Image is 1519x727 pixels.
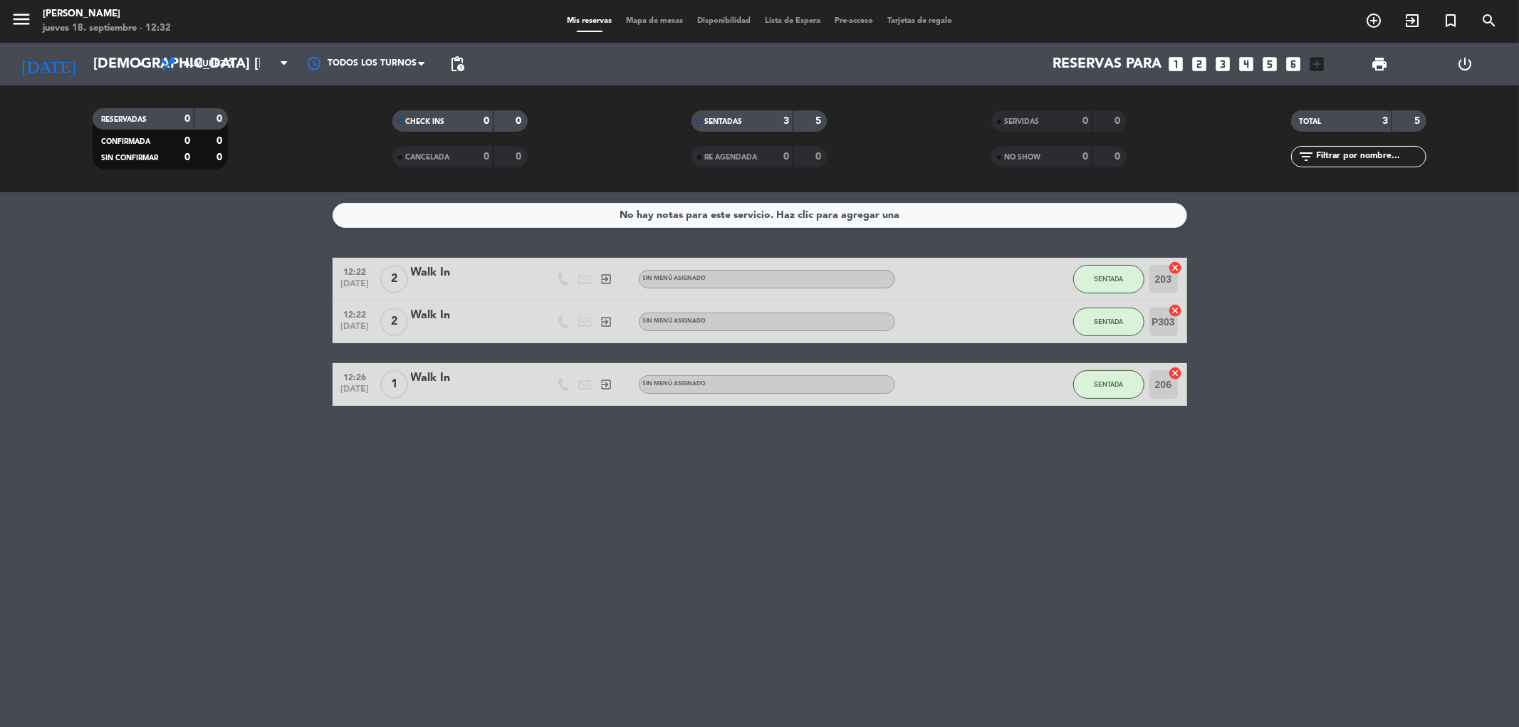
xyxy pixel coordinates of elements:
span: TOTAL [1300,118,1322,125]
i: cancel [1169,261,1183,275]
strong: 5 [815,116,824,126]
strong: 0 [1082,152,1088,162]
span: Disponibilidad [690,17,758,25]
span: NO SHOW [1004,154,1040,161]
i: exit_to_app [1404,12,1421,29]
strong: 0 [516,116,524,126]
span: Sin menú asignado [643,276,706,281]
span: CHECK INS [405,118,444,125]
span: SENTADA [1094,380,1123,388]
span: SERVIDAS [1004,118,1039,125]
i: filter_list [1298,148,1315,165]
i: exit_to_app [600,378,613,391]
span: Almuerzo [184,59,233,69]
span: CONFIRMADA [101,138,150,145]
span: 2 [380,308,408,336]
strong: 0 [1082,116,1088,126]
strong: 0 [216,114,225,124]
i: exit_to_app [600,273,613,286]
span: SENTADAS [704,118,742,125]
strong: 3 [1382,116,1388,126]
div: Walk In [411,369,532,387]
span: 12:22 [338,305,373,322]
span: [DATE] [338,279,373,295]
span: Sin menú asignado [643,318,706,324]
strong: 0 [783,152,789,162]
strong: 0 [516,152,524,162]
i: menu [11,9,32,30]
span: RE AGENDADA [704,154,757,161]
span: CANCELADA [405,154,449,161]
i: turned_in_not [1442,12,1459,29]
div: Walk In [411,263,532,282]
strong: 0 [1115,152,1124,162]
strong: 0 [184,136,190,146]
strong: 0 [184,114,190,124]
i: exit_to_app [600,315,613,328]
strong: 0 [1115,116,1124,126]
span: Sin menú asignado [643,381,706,387]
i: looks_one [1167,55,1186,73]
span: [DATE] [338,322,373,338]
span: 1 [380,370,408,399]
strong: 0 [216,152,225,162]
span: SENTADA [1094,275,1123,283]
span: 2 [380,265,408,293]
button: SENTADA [1073,370,1144,399]
div: Walk In [411,306,532,325]
strong: 5 [1414,116,1423,126]
i: [DATE] [11,48,86,80]
span: 12:22 [338,263,373,279]
div: jueves 18. septiembre - 12:32 [43,21,171,36]
input: Filtrar por nombre... [1315,149,1426,164]
span: Tarjetas de regalo [880,17,959,25]
span: [DATE] [338,385,373,401]
i: looks_5 [1261,55,1280,73]
span: Reservas para [1053,56,1162,73]
strong: 3 [783,116,789,126]
button: SENTADA [1073,265,1144,293]
i: looks_6 [1285,55,1303,73]
div: LOG OUT [1422,43,1508,85]
span: SENTADA [1094,318,1123,325]
span: print [1371,56,1388,73]
strong: 0 [184,152,190,162]
i: cancel [1169,303,1183,318]
strong: 0 [815,152,824,162]
span: Lista de Espera [758,17,828,25]
i: add_box [1308,55,1327,73]
strong: 0 [484,116,489,126]
div: [PERSON_NAME] [43,7,171,21]
strong: 0 [484,152,489,162]
i: cancel [1169,366,1183,380]
span: 12:26 [338,368,373,385]
i: looks_4 [1238,55,1256,73]
span: SIN CONFIRMAR [101,155,158,162]
span: RESERVADAS [101,116,147,123]
span: Mis reservas [560,17,619,25]
span: pending_actions [449,56,466,73]
i: search [1481,12,1498,29]
button: menu [11,9,32,35]
i: arrow_drop_down [132,56,150,73]
i: add_circle_outline [1365,12,1382,29]
i: looks_two [1191,55,1209,73]
span: Mapa de mesas [619,17,690,25]
i: looks_3 [1214,55,1233,73]
div: No hay notas para este servicio. Haz clic para agregar una [620,207,899,224]
i: power_settings_new [1457,56,1474,73]
strong: 0 [216,136,225,146]
span: Pre-acceso [828,17,880,25]
button: SENTADA [1073,308,1144,336]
